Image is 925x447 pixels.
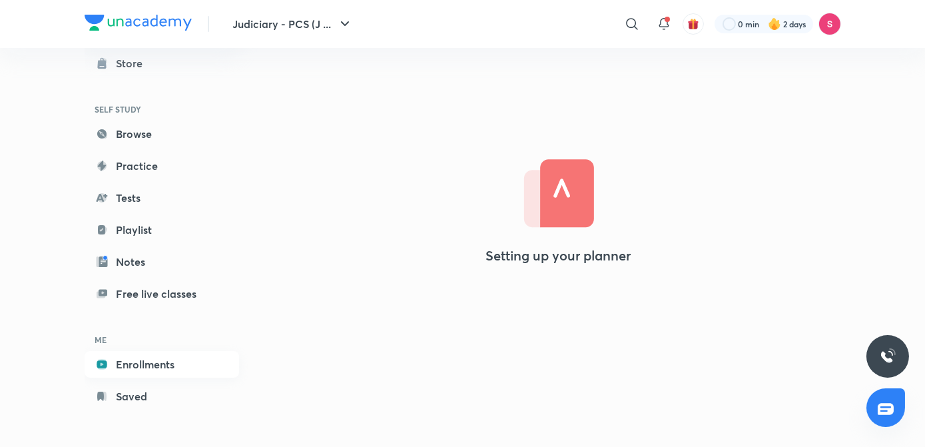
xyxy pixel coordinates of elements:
img: Sandeep Kumar [818,13,841,35]
img: Company Logo [85,15,192,31]
a: Tests [85,185,239,211]
img: ttu [880,348,896,364]
h6: ME [85,328,239,351]
a: Free live classes [85,280,239,307]
a: Store [85,50,239,77]
img: streak [768,17,781,31]
a: Saved [85,383,239,410]
a: Practice [85,153,239,179]
a: Notes [85,248,239,275]
img: avatar [687,18,699,30]
h6: SELF STUDY [85,98,239,121]
a: Browse [85,121,239,147]
a: Company Logo [85,15,192,34]
button: avatar [683,13,704,35]
a: Playlist [85,217,239,243]
h4: Setting up your planner [486,248,631,264]
button: Judiciary - PCS (J ... [225,11,361,37]
a: Enrollments [85,351,239,378]
div: Store [117,55,151,71]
